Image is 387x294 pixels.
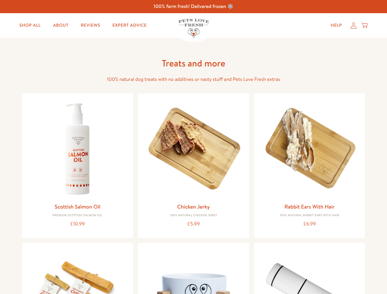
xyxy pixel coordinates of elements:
span: 100% natural dog treats with no additives or nasty stuff and Pets Love Fresh extras [107,76,280,83]
a: About [48,19,73,32]
div: £10.99 [27,220,128,228]
a: Reviews [76,19,105,32]
a: Chicken Jerky [177,203,210,210]
a: Shop All [14,19,46,32]
a: Scottish Salmon Oil [55,203,100,210]
a: Rabbit Ears With Hair [284,203,335,210]
img: Scottish Salmon Oil [27,98,128,200]
div: £6.99 [259,220,360,228]
div: 100% Natural Chicken Jerky [143,214,244,217]
div: Premium Scottish Salmon Oil [27,214,128,217]
div: 100% Natural Rabbit Ears with hair [259,214,360,217]
div: £5.99 [143,220,244,228]
img: Chicken Jerky [143,98,244,200]
a: Expert Advice [108,19,152,32]
a: Help [326,19,347,32]
img: Rabbit Ears With Hair [259,98,360,200]
h1: Treats and more [96,57,292,69]
img: Pets Love Fresh [178,19,209,37]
